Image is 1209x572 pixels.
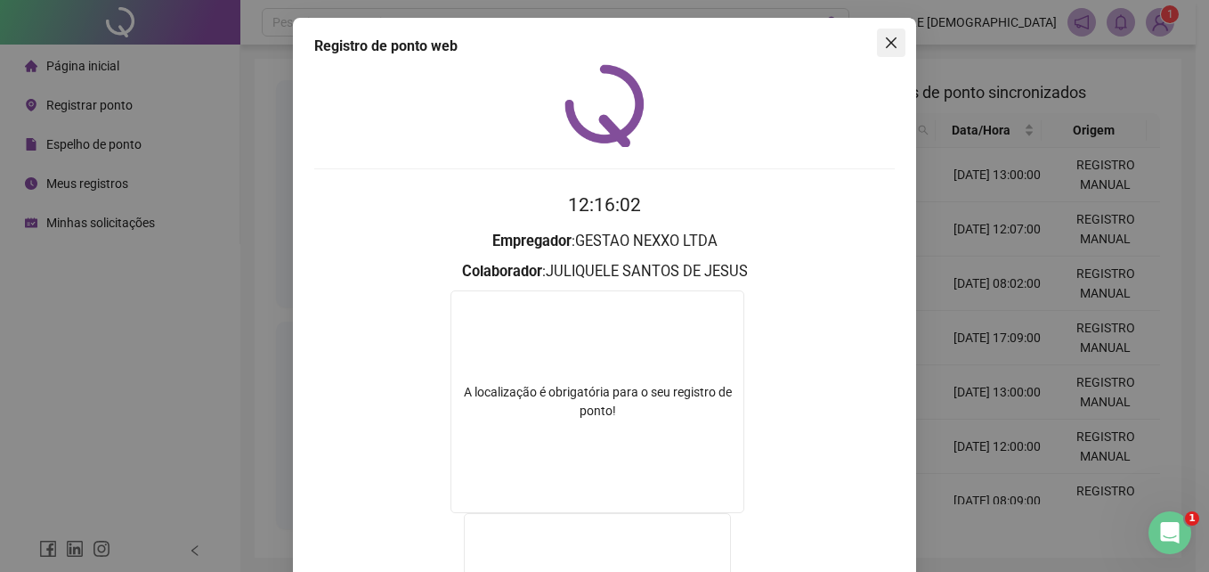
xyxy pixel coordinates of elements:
[884,36,898,50] span: close
[1148,511,1191,554] iframe: Intercom live chat
[462,263,542,280] strong: Colaborador
[877,29,905,57] button: Close
[314,36,895,57] div: Registro de ponto web
[314,230,895,253] h3: : GESTAO NEXXO LTDA
[492,233,572,249] strong: Empregador
[568,194,641,216] time: 12:16:02
[314,260,895,283] h3: : JULIQUELE SANTOS DE JESUS
[1185,511,1199,526] span: 1
[451,383,743,421] div: A localização é obrigatória para o seu registro de ponto!
[564,64,645,147] img: QRPoint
